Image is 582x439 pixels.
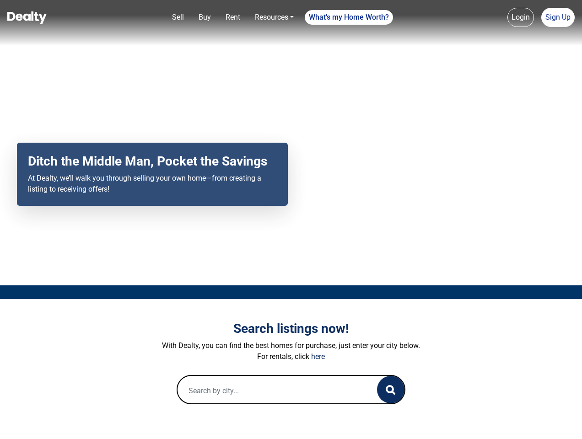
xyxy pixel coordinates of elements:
a: Sell [168,8,188,27]
input: Search by city... [178,376,359,405]
a: Resources [251,8,297,27]
p: With Dealty, you can find the best homes for purchase, just enter your city below. [37,340,545,351]
a: Buy [195,8,215,27]
a: here [311,352,325,361]
a: What's my Home Worth? [305,10,393,25]
p: For rentals, click [37,351,545,362]
a: Sign Up [541,8,575,27]
h3: Search listings now! [37,321,545,337]
h2: Ditch the Middle Man, Pocket the Savings [28,154,277,169]
a: Rent [222,8,244,27]
img: Dealty - Buy, Sell & Rent Homes [7,11,47,24]
a: Login [507,8,534,27]
p: At Dealty, we’ll walk you through selling your own home—from creating a listing to receiving offers! [28,173,277,195]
